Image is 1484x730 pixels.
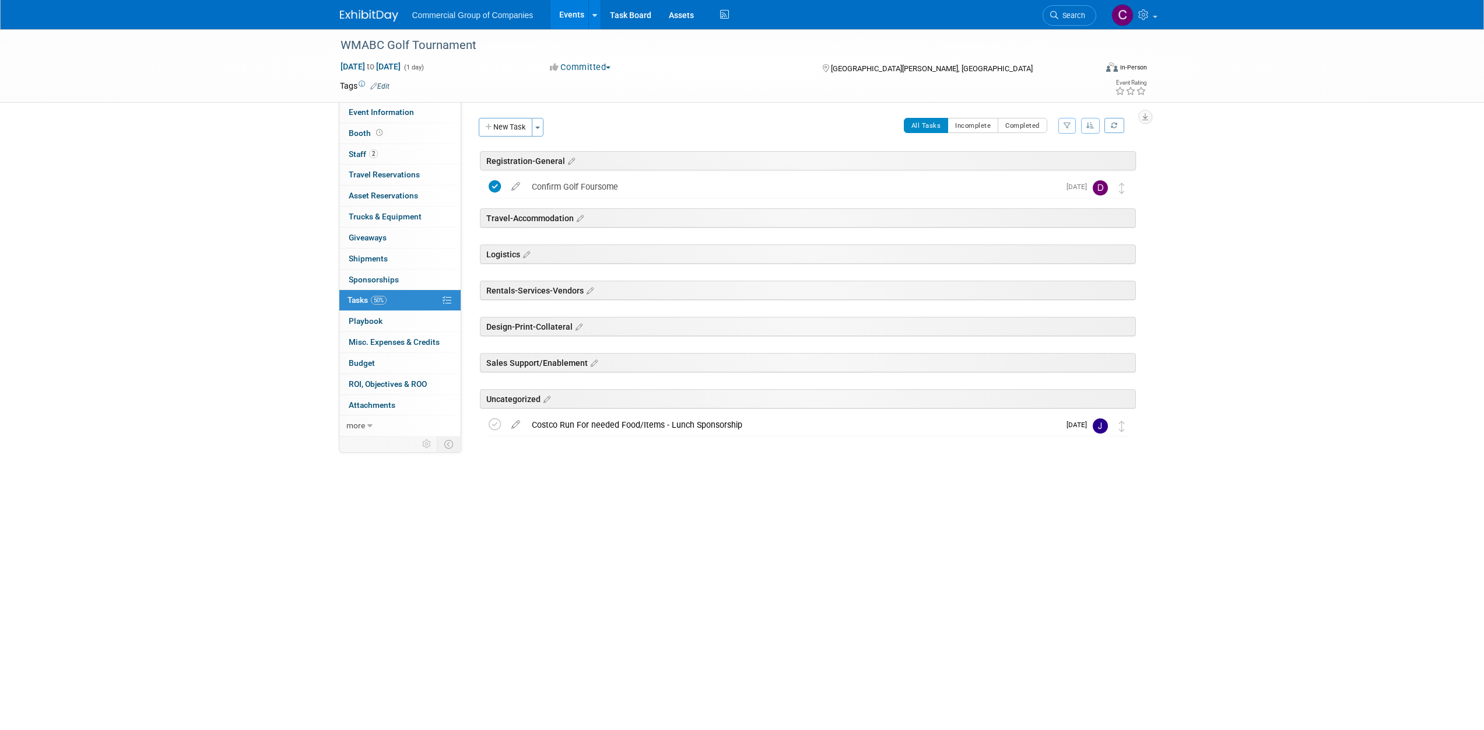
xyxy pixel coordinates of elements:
span: [DATE] [1066,421,1093,429]
span: Tasks [348,295,387,305]
span: Attachments [349,400,395,410]
td: Tags [340,80,390,92]
div: Uncategorized [480,389,1136,408]
a: Staff2 [339,144,461,165]
a: Event Information [339,102,461,123]
span: Search [1058,11,1085,20]
button: New Task [479,118,532,137]
span: (1 day) [403,64,424,71]
span: [DATE] [1066,183,1093,191]
a: Edit sections [520,248,530,260]
div: Confirm Golf Foursome [526,177,1060,197]
button: Committed [546,61,615,74]
a: Refresh [1104,118,1124,133]
span: Misc. Expenses & Credits [349,337,440,347]
a: Budget [339,353,461,373]
a: Edit [370,82,390,90]
span: Event Information [349,107,414,117]
div: Event Rating [1115,80,1146,86]
span: 50% [371,296,387,305]
span: Giveaways [349,233,387,242]
a: Asset Reservations [339,186,461,206]
div: In-Person [1120,63,1147,72]
span: Sponsorships [349,275,399,284]
a: Booth [339,123,461,144]
button: All Tasks [904,118,949,133]
div: Sales Support/Enablement [480,353,1136,372]
a: Edit sections [565,155,575,166]
span: Booth [349,128,385,138]
a: Edit sections [588,357,598,368]
img: Format-Inperson.png [1106,62,1118,72]
a: Tasks50% [339,290,461,310]
div: Costco Run For needed Food/Items - Lunch Sponsorship [526,415,1060,435]
a: Edit sections [573,320,583,332]
img: David West [1093,180,1108,195]
button: Completed [998,118,1047,133]
span: [DATE] [DATE] [340,61,401,72]
span: Booth not reserved yet [374,128,385,137]
img: Cole Mattern [1111,4,1134,26]
span: Budget [349,358,375,368]
img: Jason Fast [1093,418,1108,434]
span: Staff [349,149,378,159]
a: Search [1043,5,1096,26]
td: Personalize Event Tab Strip [417,436,437,452]
div: Rentals-Services-Vendors [480,281,1136,300]
span: Travel Reservations [349,170,420,179]
span: Commercial Group of Companies [412,11,534,20]
span: Trucks & Equipment [349,212,422,221]
i: Move task [1119,421,1125,432]
i: Move task [1119,183,1125,194]
td: Toggle Event Tabs [437,436,461,452]
div: Logistics [480,245,1136,264]
a: Edit sections [584,284,594,296]
span: Asset Reservations [349,191,418,200]
a: Misc. Expenses & Credits [339,332,461,352]
a: Trucks & Equipment [339,207,461,227]
span: ROI, Objectives & ROO [349,379,427,389]
span: Shipments [349,254,388,263]
a: Shipments [339,249,461,269]
div: Travel-Accommodation [480,208,1136,228]
div: Registration-General [480,151,1136,170]
span: to [365,62,376,71]
a: Travel Reservations [339,165,461,185]
a: Playbook [339,311,461,331]
a: Attachments [339,395,461,415]
a: more [339,415,461,436]
a: edit [506,420,526,430]
a: Giveaways [339,228,461,248]
span: [GEOGRAPHIC_DATA][PERSON_NAME], [GEOGRAPHIC_DATA] [831,64,1033,73]
a: ROI, Objectives & ROO [339,374,461,394]
a: Sponsorships [339,270,461,290]
div: WMABC Golf Tournament [336,35,1079,56]
button: Incomplete [948,118,998,133]
span: 2 [369,149,378,158]
a: edit [506,181,526,192]
a: Edit sections [574,212,584,223]
a: Edit sections [541,393,550,404]
img: ExhibitDay [340,10,398,22]
span: Playbook [349,316,383,326]
div: Event Format [1027,61,1148,78]
span: more [346,421,365,430]
div: Design-Print-Collateral [480,317,1136,336]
